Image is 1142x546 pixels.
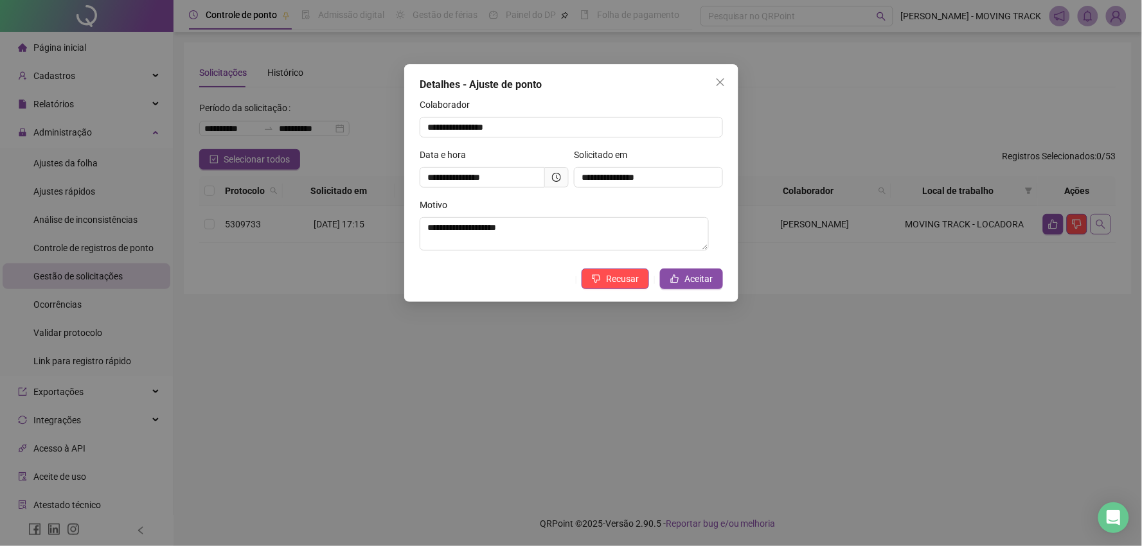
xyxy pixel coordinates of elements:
[606,272,639,286] span: Recusar
[420,198,456,212] label: Motivo
[582,269,649,289] button: Recusar
[420,148,474,162] label: Data e hora
[420,98,478,112] label: Colaborador
[420,77,723,92] div: Detalhes - Ajuste de ponto
[710,72,731,92] button: Close
[574,148,636,162] label: Solicitado em
[684,272,713,286] span: Aceitar
[552,173,561,182] span: clock-circle
[592,274,601,283] span: dislike
[1098,502,1129,533] div: Open Intercom Messenger
[660,269,723,289] button: Aceitar
[670,274,679,283] span: like
[715,77,726,87] span: close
